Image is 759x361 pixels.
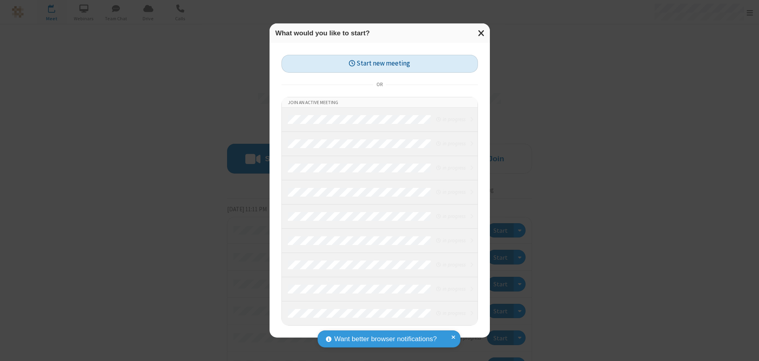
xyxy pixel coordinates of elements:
em: in progress [436,237,465,244]
li: Join an active meeting [282,97,478,108]
h3: What would you like to start? [275,29,484,37]
em: in progress [436,212,465,220]
em: in progress [436,140,465,147]
button: Close modal [473,23,490,43]
em: in progress [436,164,465,172]
span: Want better browser notifications? [334,334,437,344]
span: or [373,79,386,90]
em: in progress [436,116,465,123]
em: in progress [436,285,465,293]
em: in progress [436,309,465,317]
button: Start new meeting [281,55,478,73]
em: in progress [436,261,465,268]
em: in progress [436,188,465,196]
